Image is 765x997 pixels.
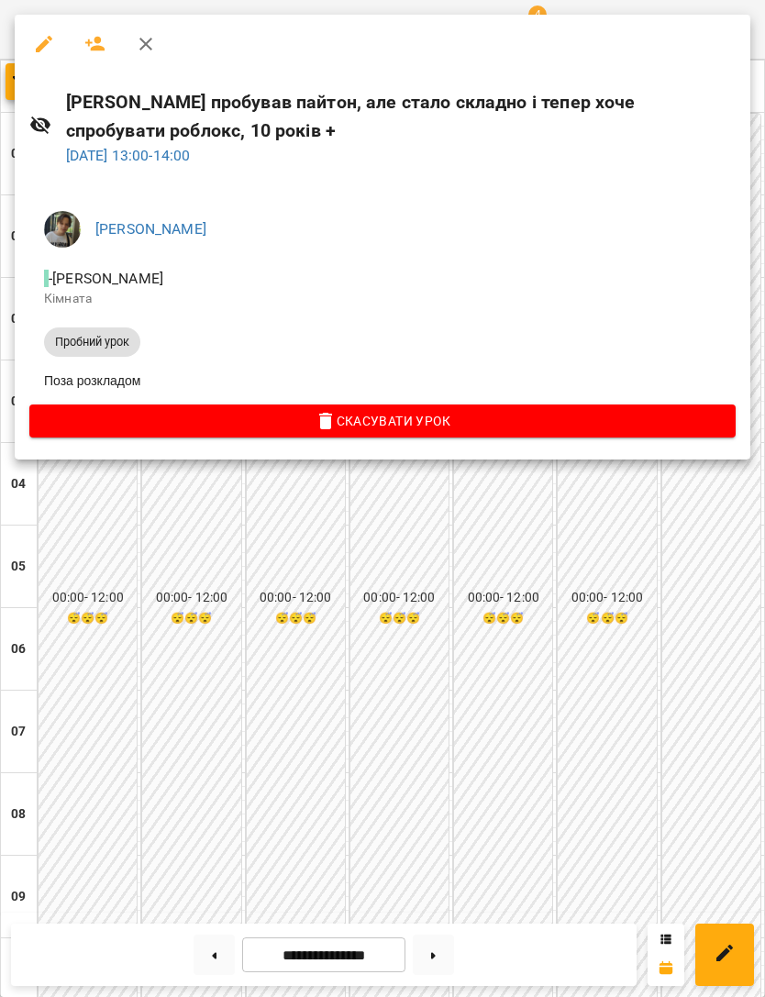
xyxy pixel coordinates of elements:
a: [PERSON_NAME] [95,220,206,238]
span: Скасувати Урок [44,410,721,432]
span: - [PERSON_NAME] [44,270,167,287]
li: Поза розкладом [29,364,736,397]
span: Пробний урок [44,334,140,350]
img: d6c74e1006c1d6d819e5041804e48d76.jpg [44,211,81,248]
p: Кімната [44,290,721,308]
h6: [PERSON_NAME] пробував пайтон, але стало складно і тепер хоче спробувати роблокс, 10 років + [66,88,736,146]
a: [DATE] 13:00-14:00 [66,147,191,164]
button: Скасувати Урок [29,404,736,438]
